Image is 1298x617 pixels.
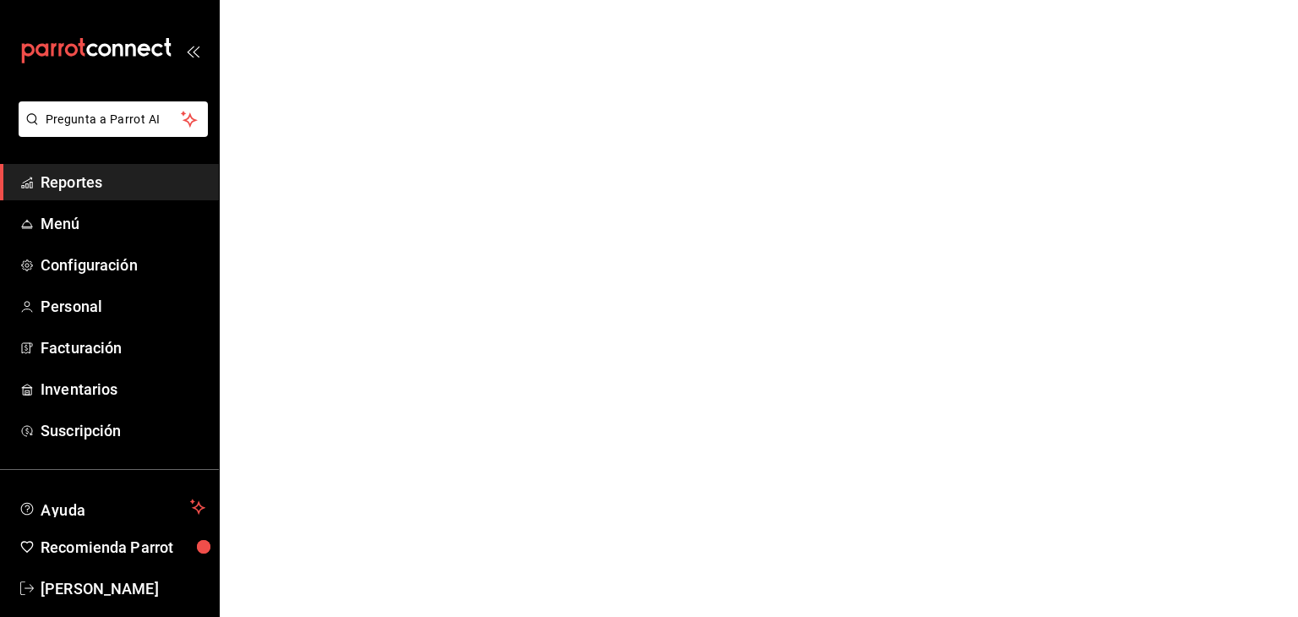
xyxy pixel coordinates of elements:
[41,336,205,359] span: Facturación
[186,44,199,57] button: open_drawer_menu
[41,254,205,276] span: Configuración
[41,497,183,517] span: Ayuda
[41,419,205,442] span: Suscripción
[41,536,205,559] span: Recomienda Parrot
[41,378,205,401] span: Inventarios
[46,111,182,128] span: Pregunta a Parrot AI
[19,101,208,137] button: Pregunta a Parrot AI
[41,295,205,318] span: Personal
[41,212,205,235] span: Menú
[41,577,205,600] span: [PERSON_NAME]
[12,123,208,140] a: Pregunta a Parrot AI
[41,171,205,194] span: Reportes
